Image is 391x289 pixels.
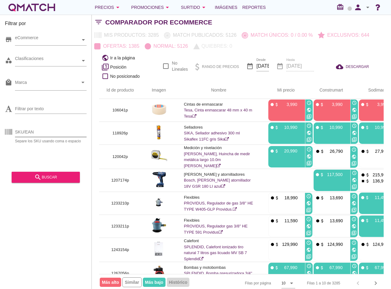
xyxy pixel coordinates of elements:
[352,100,357,105] i: access_time
[306,208,311,212] i: filter_5
[279,124,297,130] p: 10,990
[315,125,320,130] i: fiber_manual_record
[279,101,297,107] p: 3,990
[149,218,169,233] img: 1233211p_15.jpg
[106,247,134,253] p: 1243154p
[315,30,372,41] button: Exclusivos: 644
[361,179,365,183] i: stop
[149,265,169,280] img: 1267056p_15.jpg
[352,247,356,252] i: public
[270,196,275,200] i: fiber_manual_record
[352,154,356,159] i: public
[324,101,343,107] p: 3,990
[361,242,365,247] i: fiber_manual_record
[279,195,298,201] p: 18,990
[331,61,374,72] button: DESCARGAR
[352,114,357,119] i: filter_5
[352,147,356,152] i: access_time
[306,194,311,199] i: access_time
[352,217,356,222] i: access_time
[270,242,275,247] i: fiber_manual_record
[372,280,379,287] i: chevron_right
[315,242,320,247] i: fiber_manual_record
[307,161,311,166] i: filter_2
[143,278,166,287] span: Más bajo
[352,130,357,135] i: public
[184,271,252,282] a: SPLENDID, Bomba presurizadora 3/4'' 120W BRS-120 Splendid
[307,154,311,159] i: public
[110,54,135,61] span: Ir a la página
[307,280,340,286] div: Filas 1 a 10 de 3285
[370,178,388,184] p: 136,990
[307,264,311,268] i: access_time
[320,242,325,247] i: attach_money
[275,219,279,223] i: attach_money
[352,201,356,206] i: public
[325,195,343,201] p: 13,690
[176,1,212,13] button: Surtido
[15,139,87,143] div: Separe los SKU usando coma o espacio
[270,149,274,153] i: fiber_manual_record
[110,73,140,79] span: No posicionado
[184,265,254,271] p: Bombas y motobombas
[184,124,254,130] p: Selladores
[315,102,320,107] i: fiber_manual_record
[315,149,320,154] i: fiber_manual_record
[306,217,311,222] i: access_time
[320,125,324,130] i: attach_money
[184,108,252,118] a: Tesa, Cinta enmascarar 48 mm x 40 m Tesa
[184,178,251,189] a: Bosch, [PERSON_NAME] atornillador 18V GSR 180 LI azul
[325,148,343,154] p: 26,790
[337,3,346,11] i: redeem
[212,1,240,13] a: Imágenes
[336,63,346,70] i: cloud_download
[184,217,254,223] p: Flexibles
[184,194,254,201] p: Flexibles
[352,224,356,229] i: public
[352,171,357,175] i: access_time
[370,101,388,107] p: 3,990
[102,54,109,62] i: public
[307,147,311,152] i: access_time
[90,1,126,13] button: Precios
[324,265,343,271] p: 67,990
[370,278,381,289] button: Next page
[288,280,295,287] i: arrow_drop_down
[324,171,343,178] p: 117,500
[320,219,325,223] i: attach_money
[352,194,356,199] i: access_time
[106,223,134,229] p: 1233211p
[149,241,169,257] img: 1243154p_15.jpg
[352,208,356,212] i: filter_4
[172,60,188,72] label: No Lineales
[352,254,356,259] i: filter_3
[270,125,274,130] i: fiber_manual_record
[370,194,388,201] p: 11,490
[306,231,311,235] i: filter_4
[181,4,207,11] div: Surtido
[320,196,325,200] i: attach_money
[279,241,298,247] p: 129,990
[320,149,325,154] i: attach_money
[281,280,285,286] div: 10
[352,123,357,128] i: access_time
[5,79,12,86] i: local_mall
[325,218,343,224] p: 13,690
[325,32,369,39] p: Exclusivos: 644
[352,107,357,112] i: public
[307,114,311,119] i: filter_6
[12,172,80,183] button: buscar
[275,242,279,247] i: attach_money
[126,1,176,13] button: Promociones
[306,82,352,99] th: Construmart: Not sorted. Activate to sort ascending.
[246,62,254,70] i: date_range
[110,64,126,70] span: Posición
[361,149,365,154] i: fiber_manual_record
[306,254,311,259] i: filter_5
[307,100,311,105] i: access_time
[151,195,166,210] img: 1233210p_15.jpg
[240,1,268,13] a: Reportes
[360,265,365,270] i: fiber_manual_record
[270,265,274,270] i: fiber_manual_record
